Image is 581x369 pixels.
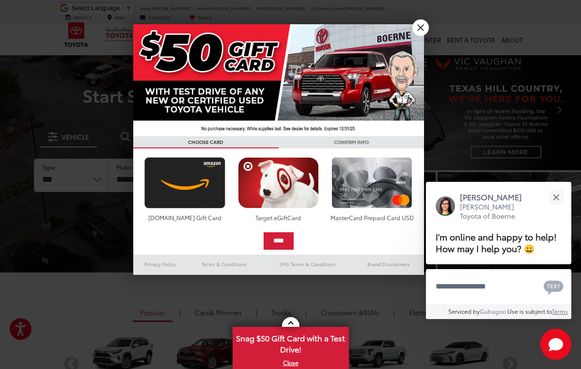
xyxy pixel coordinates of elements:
span: Serviced by [448,307,480,315]
button: Close [546,187,566,208]
button: Toggle Chat Window [540,329,571,360]
a: Terms [552,307,568,315]
img: amazoncard.png [142,157,228,209]
span: Use is subject to [507,307,552,315]
svg: Text [544,279,564,295]
p: [PERSON_NAME] Toyota of Boerne [460,202,532,221]
a: Gubagoo. [480,307,507,315]
span: I'm online and happy to help! How may I help you? 😀 [436,230,557,255]
div: Target eGiftCard [236,213,321,222]
span: Snag $50 Gift Card with a Test Drive! [234,328,348,357]
p: [PERSON_NAME] [460,192,532,202]
img: 42635_top_851395.jpg [133,24,424,136]
div: Close[PERSON_NAME][PERSON_NAME] Toyota of BoerneI'm online and happy to help! How may I help you?... [426,182,571,319]
textarea: Type your message [426,269,571,304]
svg: Start Chat [540,329,571,360]
button: Chat with SMS [541,275,566,297]
h3: CHOOSE CARD [133,136,279,148]
h3: CONFIRM INFO [279,136,424,148]
img: targetcard.png [236,157,321,209]
img: mastercard.png [329,157,415,209]
a: Terms & Conditions [187,258,261,270]
div: [DOMAIN_NAME] Gift Card [142,213,228,222]
a: SMS Terms & Conditions [262,258,353,270]
div: MasterCard Prepaid Card USD [329,213,415,222]
a: Privacy Policy [133,258,188,270]
a: Brand Disclaimers [353,258,424,270]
